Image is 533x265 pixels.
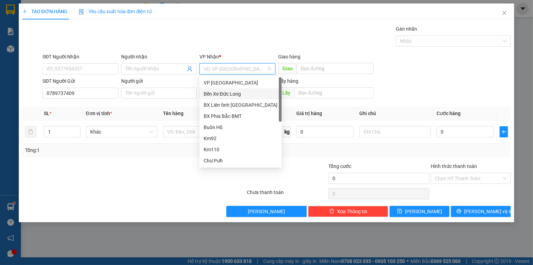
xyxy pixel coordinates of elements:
span: VP Nhận [199,54,219,59]
div: Buôn Hồ [204,123,277,131]
span: Giao [278,63,297,74]
div: BX Liên tỉnh [GEOGRAPHIC_DATA] [204,101,277,109]
span: plus [22,9,27,14]
span: [PERSON_NAME] và In [464,208,513,215]
input: VD: Bàn, Ghế [163,126,235,137]
label: Hình thức thanh toán [431,163,477,169]
span: Đơn vị tính [86,111,112,116]
label: Gán nhãn [396,26,417,32]
button: printer[PERSON_NAME] và In [451,206,511,217]
span: user-add [187,66,193,72]
div: Chư Pưh [199,155,282,166]
span: plus [500,129,508,135]
img: icon [79,9,84,15]
input: Dọc đường [294,87,374,98]
button: Close [495,3,514,23]
span: Tổng cước [328,163,351,169]
span: kg [284,126,291,137]
div: Người nhận [121,53,197,61]
input: Ghi Chú [359,126,431,137]
button: delete [25,126,36,137]
span: [PERSON_NAME] [248,208,285,215]
button: deleteXóa Thông tin [308,206,389,217]
span: save [397,209,402,214]
div: BX Phía Bắc BMT [204,112,277,120]
div: Km110 [204,146,277,153]
div: VP [GEOGRAPHIC_DATA] [204,79,277,87]
span: Lấy [278,87,294,98]
span: Giá trị hàng [296,111,322,116]
span: [PERSON_NAME] [405,208,442,215]
div: Km110 [199,144,282,155]
span: Giao hàng [278,54,300,59]
div: SĐT Người Gửi [42,77,118,85]
span: printer [456,209,461,214]
span: Lấy hàng [278,78,298,84]
div: SĐT Người Nhận [42,53,118,61]
span: close [502,10,507,16]
span: delete [329,209,334,214]
input: 0 [296,126,354,137]
button: save[PERSON_NAME] [390,206,449,217]
div: BX Liên tỉnh Đà Lạt [199,99,282,111]
div: Km92 [199,133,282,144]
span: Yêu cầu xuất hóa đơn điện tử [79,9,152,14]
div: Buôn Hồ [199,122,282,133]
span: Khác [90,127,154,137]
div: BX Phía Bắc BMT [199,111,282,122]
div: Bến Xe Đức Long [204,90,277,98]
button: plus [500,126,508,137]
input: Dọc đường [297,63,374,74]
div: Người gửi [121,77,197,85]
span: Cước hàng [437,111,461,116]
div: Chưa thanh toán [246,188,328,201]
div: Bến Xe Đức Long [199,88,282,99]
th: Ghi chú [356,107,434,120]
span: Tên hàng [163,111,183,116]
button: [PERSON_NAME] [226,206,307,217]
div: Chư Pưh [204,157,277,164]
span: SL [44,111,49,116]
div: Km92 [204,135,277,142]
span: Xóa Thông tin [337,208,367,215]
div: Tổng: 1 [25,146,206,154]
span: TẠO ĐƠN HÀNG [22,9,68,14]
div: VP Đà Lạt [199,77,282,88]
